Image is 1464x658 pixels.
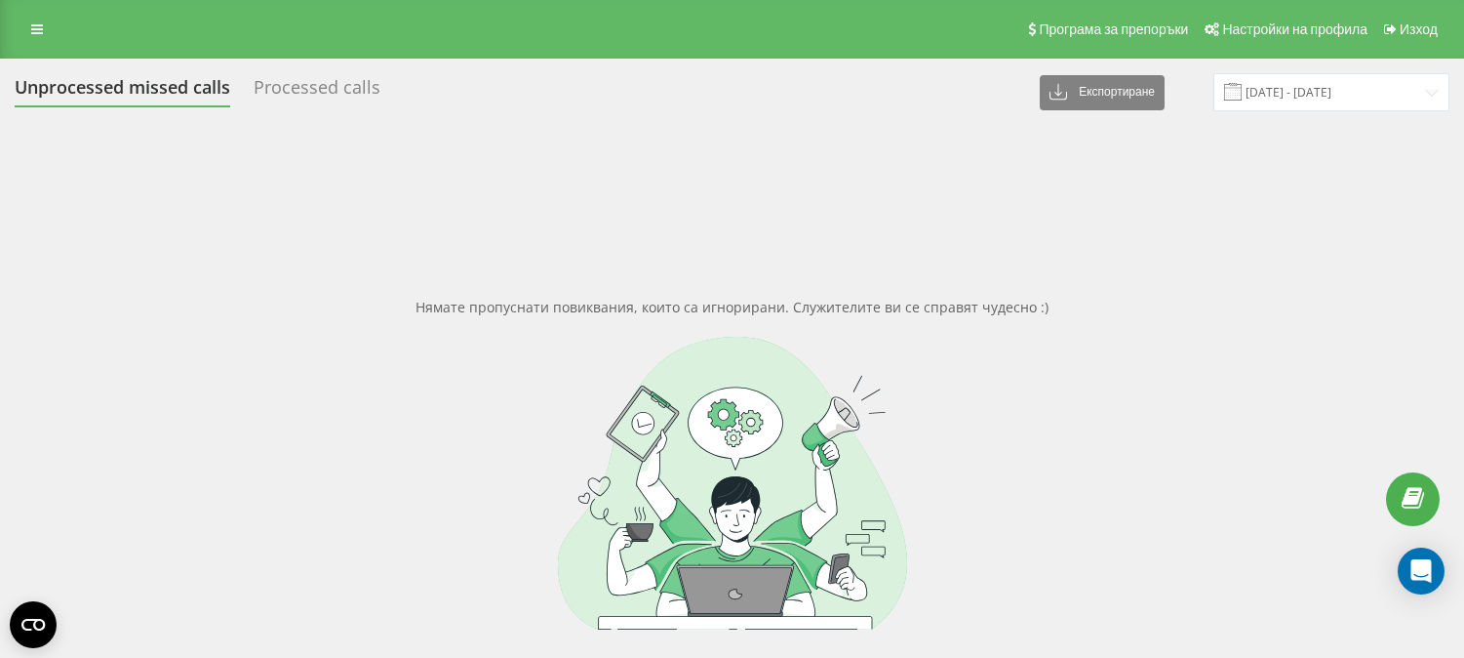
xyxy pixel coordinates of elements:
[1222,21,1367,37] span: Настройки на профила
[15,77,230,107] div: Unprocessed missed calls
[1039,21,1188,37] span: Програма за препоръки
[254,77,380,107] div: Processed calls
[1400,21,1438,37] span: Изход
[1040,75,1165,110] button: Експортиране
[1398,548,1444,595] div: Open Intercom Messenger
[10,601,57,648] button: Open CMP widget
